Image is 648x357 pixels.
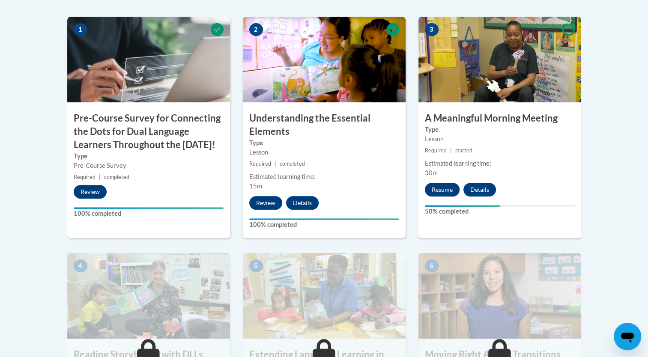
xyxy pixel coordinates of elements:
[275,161,276,167] span: |
[425,207,575,216] label: 50% completed
[74,174,96,180] span: Required
[243,112,406,138] h3: Understanding the Essential Elements
[450,147,452,154] span: |
[463,183,496,196] button: Details
[425,147,447,154] span: Required
[286,196,319,210] button: Details
[418,253,581,339] img: Course Image
[243,17,406,102] img: Course Image
[67,253,230,339] img: Course Image
[455,147,472,154] span: started
[99,174,101,180] span: |
[418,112,581,125] h3: A Meaningful Morning Meeting
[74,207,224,209] div: Your progress
[249,196,282,210] button: Review
[249,182,262,190] span: 15m
[249,138,399,148] label: Type
[425,183,460,196] button: Resume
[74,152,224,161] label: Type
[243,253,406,339] img: Course Image
[74,161,224,170] div: Pre-Course Survey
[74,185,107,199] button: Review
[425,159,575,168] div: Estimated learning time:
[67,17,230,102] img: Course Image
[249,23,263,36] span: 2
[425,134,575,144] div: Lesson
[74,209,224,218] label: 100% completed
[418,17,581,102] img: Course Image
[249,172,399,181] div: Estimated learning time:
[425,259,439,272] span: 6
[249,161,271,167] span: Required
[249,218,399,220] div: Your progress
[425,169,438,176] span: 30m
[425,125,575,134] label: Type
[249,220,399,229] label: 100% completed
[104,174,129,180] span: completed
[74,23,87,36] span: 1
[425,205,500,207] div: Your progress
[614,323,641,350] iframe: Button to launch messaging window
[67,112,230,151] h3: Pre-Course Survey for Connecting the Dots for Dual Language Learners Throughout the [DATE]!
[425,23,439,36] span: 3
[249,148,399,157] div: Lesson
[280,161,305,167] span: completed
[249,259,263,272] span: 5
[74,259,87,272] span: 4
